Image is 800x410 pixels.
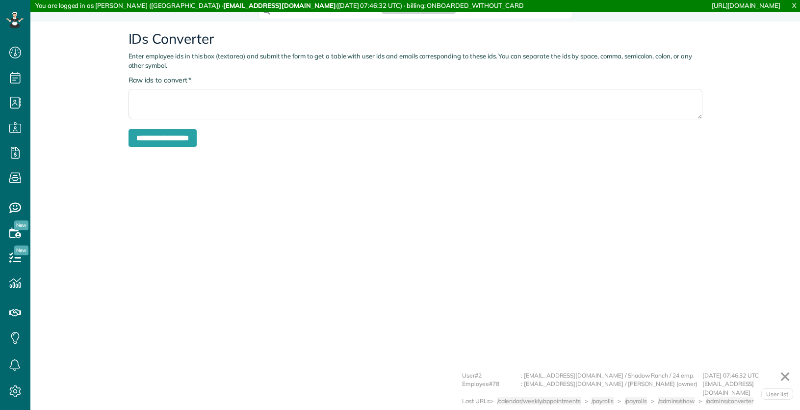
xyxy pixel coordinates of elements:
a: [URL][DOMAIN_NAME] [712,1,780,9]
h2: IDs Converter [129,31,702,47]
a: User list [761,388,793,400]
div: [EMAIL_ADDRESS][DOMAIN_NAME] [702,380,791,397]
div: : [EMAIL_ADDRESS][DOMAIN_NAME] / [PERSON_NAME] (owner) [521,380,702,397]
p: Enter employee ids in this box (textarea) and submit the form to get a table with user ids and em... [129,52,702,70]
div: Last URLs [462,397,490,406]
span: New [14,246,28,255]
span: New [14,220,28,230]
span: /calendar/weekly/appointments [497,397,581,405]
label: Raw ids to convert [129,75,192,85]
strong: [EMAIL_ADDRESS][DOMAIN_NAME] [223,1,336,9]
span: /admins/show [658,397,695,405]
a: ✕ [774,365,796,388]
div: User#2 [462,371,521,380]
div: : [EMAIL_ADDRESS][DOMAIN_NAME] / Shadow Ranch / 24 emp. [521,371,702,380]
span: /admins/converter [706,397,753,405]
span: /payrolls [625,397,647,405]
div: [DATE] 07:46:32 UTC [702,371,791,380]
div: Employee#78 [462,380,521,397]
div: > > > > > [490,397,757,406]
span: /payrolls [592,397,614,405]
